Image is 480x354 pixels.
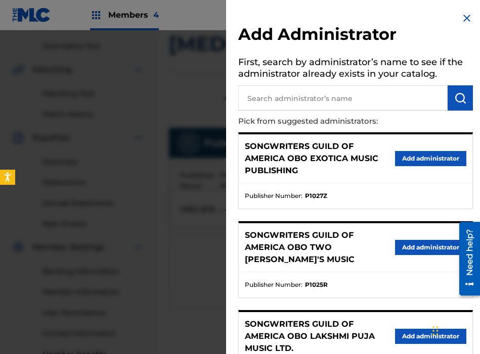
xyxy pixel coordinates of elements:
span: Publisher Number : [245,191,302,200]
div: Drag [432,316,439,346]
button: Add administrator [395,151,466,166]
input: Search administrator’s name [238,85,448,111]
iframe: Resource Center [452,218,480,299]
p: SONGWRITERS GUILD OF AMERICA OBO EXOTICA MUSIC PUBLISHING [245,140,395,177]
span: 4 [153,10,159,20]
button: Add administrator [395,329,466,344]
iframe: Chat Widget [429,306,480,354]
strong: P1027Z [305,191,327,200]
span: Publisher Number : [245,280,302,289]
img: Search Works [454,92,466,104]
span: Members [108,9,159,21]
img: Top Rightsholders [90,9,102,21]
h5: First, search by administrator’s name to see if the administrator already exists in your catalog. [238,54,473,85]
p: SONGWRITERS GUILD OF AMERICA OBO TWO [PERSON_NAME]'S MUSIC [245,229,395,266]
button: Add administrator [395,240,466,255]
p: Pick from suggested administrators: [238,111,415,132]
h2: Add Administrator [238,24,473,47]
img: MLC Logo [12,8,51,22]
strong: P1025R [305,280,328,289]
